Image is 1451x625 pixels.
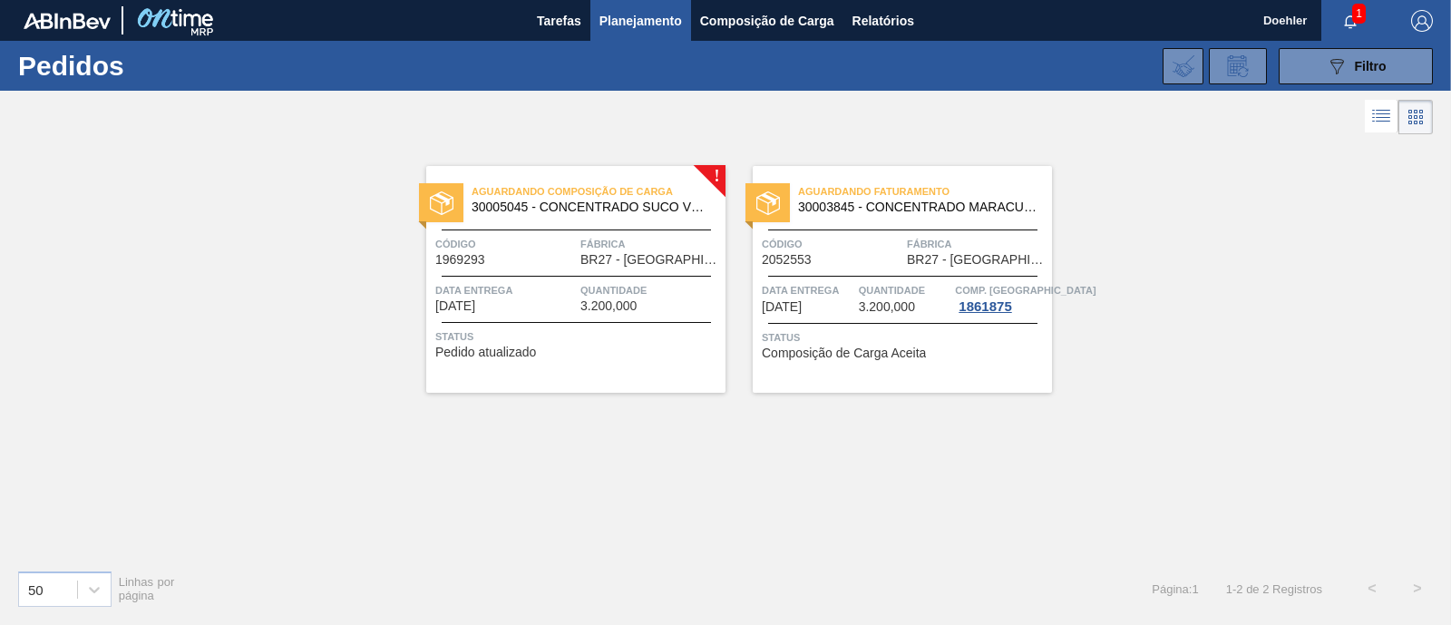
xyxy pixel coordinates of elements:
[1411,10,1433,32] img: Logout
[1355,59,1387,73] span: Filtro
[756,191,780,215] img: status
[24,13,111,29] img: TNhmsLtSVTkK8tSr43FrP2fwEKptu5GPRR3wAAAABJRU5ErkJggg==
[852,10,914,32] span: Relatórios
[435,299,475,313] span: 26/09/2025
[762,235,902,253] span: Código
[700,10,834,32] span: Composição de Carga
[580,253,721,267] span: BR27 - Nova Minas
[1395,566,1440,611] button: >
[1321,8,1379,34] button: Notificações
[472,200,711,214] span: 30005045 - CONCENTRADO SUCO VERDE
[1152,582,1198,596] span: Página : 1
[1398,100,1433,134] div: Visão em Cards
[762,281,854,299] span: Data Entrega
[18,55,281,76] h1: Pedidos
[798,182,1052,200] span: Aguardando Faturamento
[430,191,453,215] img: status
[762,300,802,314] span: 19/12/2025
[1163,48,1203,84] div: Importar Negociações dos Pedidos
[435,281,576,299] span: Data Entrega
[725,166,1052,393] a: statusAguardando Faturamento30003845 - CONCENTRADO MARACUJA E MANGACódigo2052553FábricaBR27 - [GE...
[1209,48,1267,84] div: Solicitação de Revisão de Pedidos
[955,281,1047,314] a: Comp. [GEOGRAPHIC_DATA]1861875
[599,10,682,32] span: Planejamento
[859,300,915,314] span: 3.200,000
[28,581,44,597] div: 50
[762,347,926,360] span: Composição de Carga Aceita
[580,299,637,313] span: 3.200,000
[435,346,536,359] span: Pedido atualizado
[1349,566,1395,611] button: <
[798,200,1037,214] span: 30003845 - CONCENTRADO MARACUJA E MANGA
[955,281,1096,299] span: Comp. Carga
[435,253,485,267] span: 1969293
[1279,48,1433,84] button: Filtro
[762,253,812,267] span: 2052553
[119,575,175,602] span: Linhas por página
[955,299,1015,314] div: 1861875
[399,166,725,393] a: !statusAguardando Composição de Carga30005045 - CONCENTRADO SUCO VERDECódigo1969293FábricaBR27 - ...
[580,281,721,299] span: Quantidade
[907,235,1047,253] span: Fábrica
[859,281,951,299] span: Quantidade
[537,10,581,32] span: Tarefas
[472,182,725,200] span: Aguardando Composição de Carga
[580,235,721,253] span: Fábrica
[762,328,1047,347] span: Status
[1365,100,1398,134] div: Visão em Lista
[435,235,576,253] span: Código
[1226,582,1322,596] span: 1 - 2 de 2 Registros
[435,327,721,346] span: Status
[907,253,1047,267] span: BR27 - Nova Minas
[1352,4,1366,24] span: 1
